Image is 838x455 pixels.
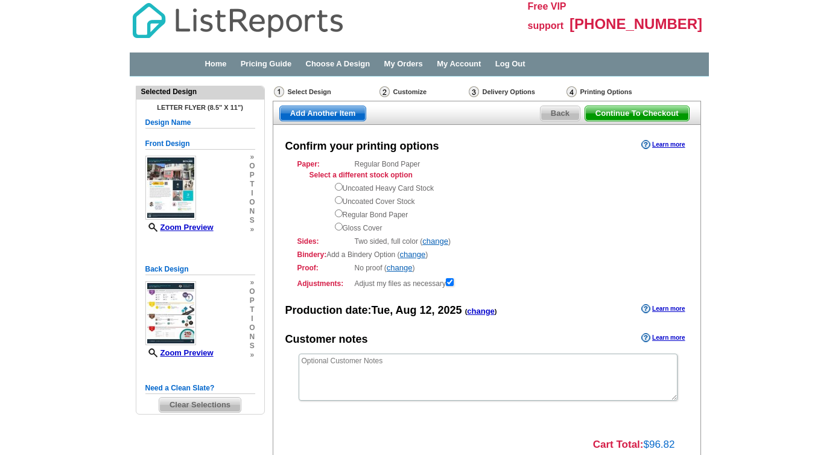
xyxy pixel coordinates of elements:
span: i [249,314,255,323]
div: Customer notes [285,332,368,348]
h5: Need a Clean Slate? [145,383,255,394]
span: Free VIP support [528,1,567,31]
h5: Design Name [145,117,255,129]
div: Select Design [273,86,378,101]
img: Customize [379,86,390,97]
div: Customize [378,86,468,98]
a: Back [540,106,580,121]
h4: Letter Flyer (8.5" x 11") [145,104,255,111]
a: Learn more [641,140,685,150]
span: p [249,296,255,305]
div: Two sided, full color ( ) [297,236,676,247]
span: t [249,180,255,189]
strong: Proof: [297,262,351,273]
a: Pricing Guide [241,59,292,68]
div: Adjust my files as necessary [297,276,676,289]
a: My Orders [384,59,423,68]
span: Clear Selections [159,398,241,412]
img: Select Design [274,86,284,97]
a: Log Out [495,59,525,68]
a: My Account [437,59,481,68]
span: o [249,162,255,171]
span: Add Another Item [280,106,366,121]
span: n [249,207,255,216]
span: ( ) [465,308,497,315]
strong: Sides: [297,236,351,247]
div: Printing Options [565,86,671,101]
a: Learn more [641,304,685,314]
h5: Back Design [145,264,255,275]
div: Delivery Options [468,86,565,101]
span: $96.82 [644,439,675,450]
div: Uncoated Heavy Card Stock Uncoated Cover Stock Regular Bond Paper Gloss Cover [335,180,676,234]
span: n [249,332,255,342]
span: Continue To Checkout [585,106,689,121]
span: o [249,198,255,207]
span: 2025 [438,304,462,316]
strong: Bindery: [297,250,327,259]
span: [PHONE_NUMBER] [570,16,702,32]
div: Add a Bindery Option ( ) [297,249,676,260]
span: » [249,351,255,360]
img: Printing Options & Summary [567,86,577,97]
a: change [422,237,448,246]
span: s [249,342,255,351]
a: Add Another Item [279,106,367,121]
a: change [387,263,413,272]
a: Zoom Preview [145,348,214,357]
a: Zoom Preview [145,223,214,232]
span: s [249,216,255,225]
div: Confirm your printing options [285,139,439,154]
a: Home [205,59,226,68]
span: » [249,278,255,287]
img: Delivery Options [469,86,479,97]
strong: Cart Total: [593,439,644,450]
a: change [400,250,426,259]
a: Choose A Design [306,59,370,68]
span: Aug [396,304,417,316]
div: Production date: [285,303,497,319]
img: small-thumb.jpg [145,156,196,220]
div: Selected Design [136,86,264,97]
span: o [249,287,255,296]
div: Regular Bond Paper [297,159,676,234]
span: o [249,323,255,332]
span: p [249,171,255,180]
span: Tue, [372,304,393,316]
span: 12, [420,304,435,316]
strong: Paper: [297,159,351,170]
span: Back [541,106,580,121]
img: small-thumb.jpg [145,281,196,345]
a: Learn more [641,333,685,343]
a: change [467,307,495,316]
div: No proof ( ) [297,262,676,273]
strong: Select a different stock option [309,171,413,179]
h5: Front Design [145,138,255,150]
span: » [249,225,255,234]
span: » [249,153,255,162]
strong: Adjustments: [297,278,351,289]
span: i [249,189,255,198]
span: t [249,305,255,314]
